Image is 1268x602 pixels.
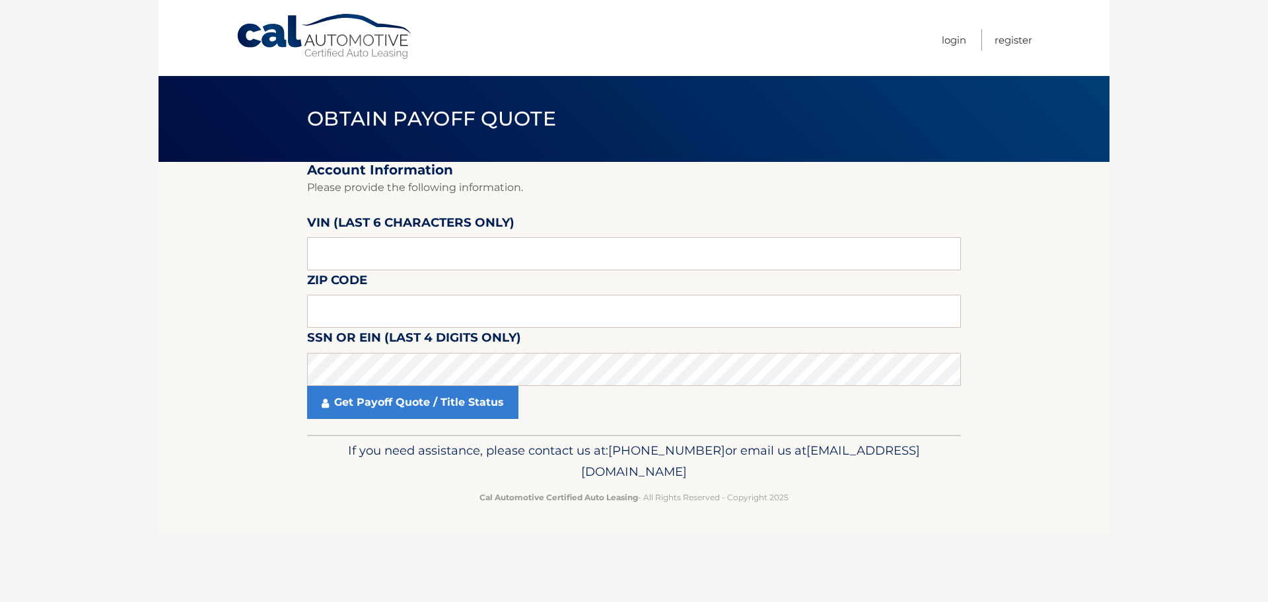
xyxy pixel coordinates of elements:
a: Register [995,29,1032,51]
a: Login [942,29,966,51]
label: VIN (last 6 characters only) [307,213,514,237]
p: - All Rights Reserved - Copyright 2025 [316,490,952,504]
span: Obtain Payoff Quote [307,106,556,131]
label: SSN or EIN (last 4 digits only) [307,328,521,352]
p: If you need assistance, please contact us at: or email us at [316,440,952,482]
strong: Cal Automotive Certified Auto Leasing [479,492,638,502]
h2: Account Information [307,162,961,178]
a: Cal Automotive [236,13,414,60]
p: Please provide the following information. [307,178,961,197]
span: [PHONE_NUMBER] [608,443,725,458]
label: Zip Code [307,270,367,295]
a: Get Payoff Quote / Title Status [307,386,518,419]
